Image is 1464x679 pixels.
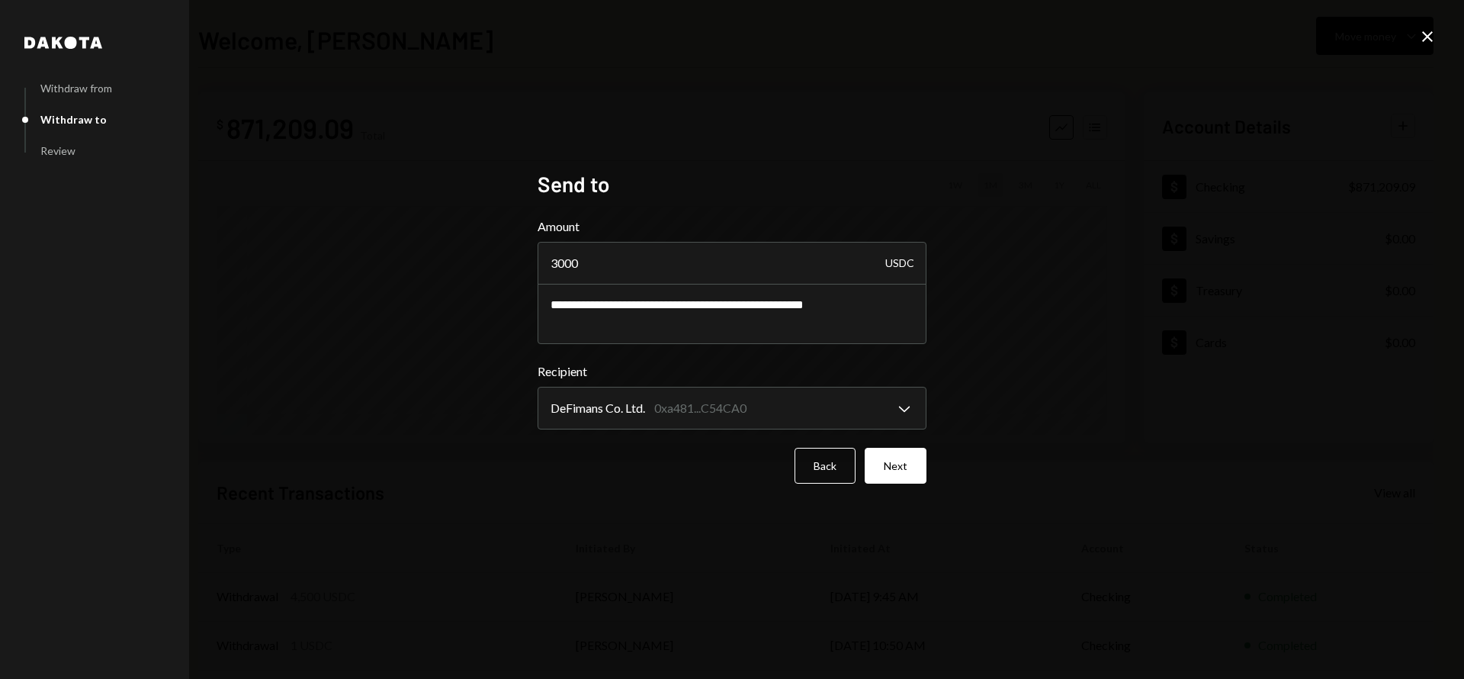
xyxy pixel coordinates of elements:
[40,144,75,157] div: Review
[795,448,856,484] button: Back
[538,217,926,236] label: Amount
[654,399,746,417] div: 0xa481...C54CA0
[538,362,926,381] label: Recipient
[865,448,926,484] button: Next
[538,169,926,199] h2: Send to
[538,242,926,285] input: Enter amount
[538,387,926,430] button: Recipient
[40,82,112,95] div: Withdraw from
[885,242,914,285] div: USDC
[40,113,107,126] div: Withdraw to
